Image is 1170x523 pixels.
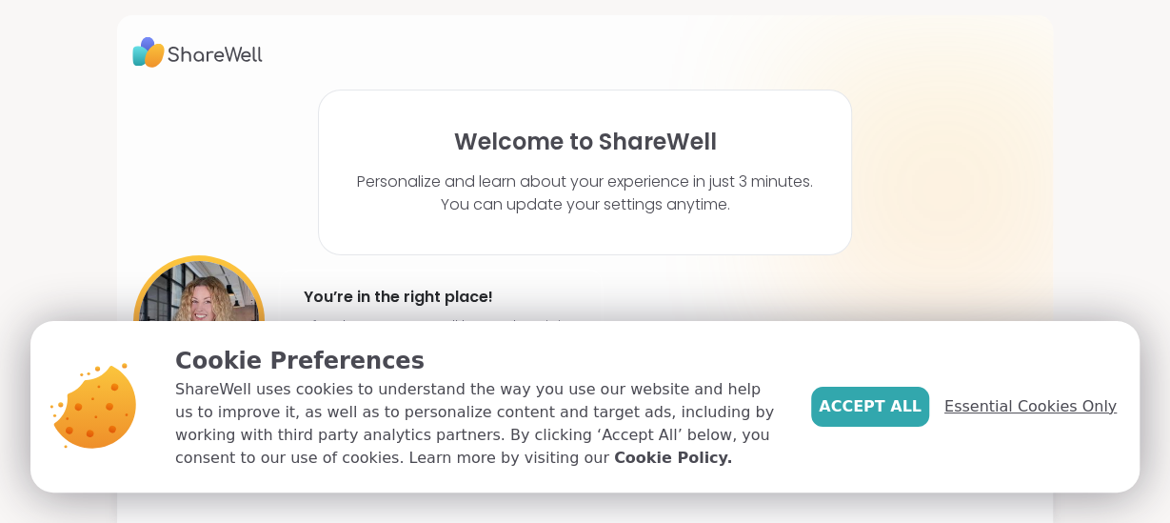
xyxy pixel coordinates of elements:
h1: Welcome to ShareWell [454,129,717,155]
span: Essential Cookies Only [944,395,1117,418]
p: Personalize and learn about your experience in just 3 minutes. You can update your settings anytime. [357,171,813,216]
img: User image [133,255,265,387]
p: Cookie Preferences [175,344,781,378]
p: ShareWell uses cookies to understand the way you use our website and help us to improve it, as we... [175,378,781,470]
span: Accept All [819,395,922,418]
h4: You’re in the right place! [304,282,578,312]
img: ShareWell Logo [132,30,263,74]
a: Cookie Policy. [614,447,732,470]
button: Accept All [811,387,929,427]
p: After these steps, you’ll be ready to join your first support session. [304,318,578,349]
